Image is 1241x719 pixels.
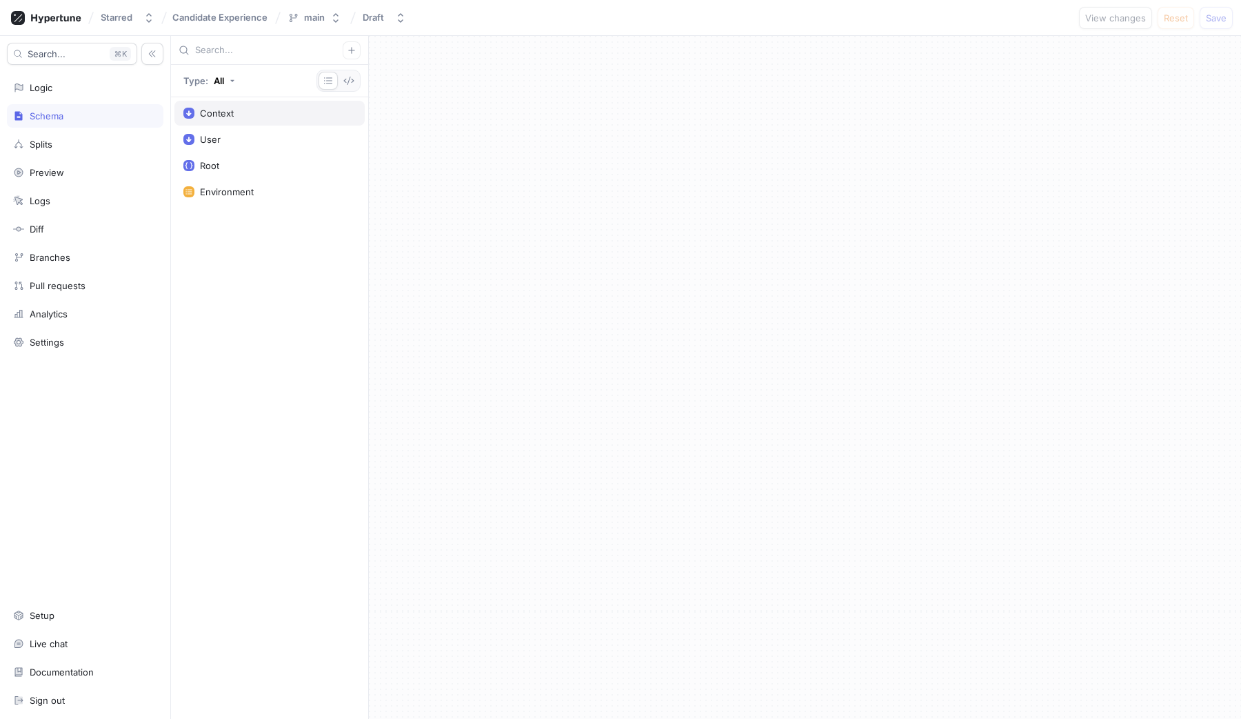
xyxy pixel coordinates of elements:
div: Schema [30,110,63,121]
a: Documentation [7,660,163,684]
div: Context [200,108,234,119]
span: Candidate Experience [172,12,268,22]
button: View changes [1079,7,1152,29]
div: Splits [30,139,52,150]
div: Pull requests [30,280,85,291]
button: Reset [1158,7,1194,29]
div: All [214,77,224,86]
div: Logs [30,195,50,206]
input: Search... [195,43,343,57]
div: Root [200,160,219,171]
div: Diff [30,224,44,235]
button: Starred [95,6,160,29]
button: Type: All [179,70,240,92]
div: Analytics [30,308,68,319]
span: Search... [28,50,65,58]
div: Documentation [30,667,94,678]
div: K [110,47,131,61]
button: Search...K [7,43,137,65]
span: View changes [1085,14,1146,22]
div: User [200,134,221,145]
div: main [304,12,325,23]
span: Save [1206,14,1227,22]
div: Branches [30,252,70,263]
div: Settings [30,337,64,348]
p: Type: [183,77,208,86]
span: Reset [1164,14,1188,22]
div: Preview [30,167,64,178]
div: Sign out [30,695,65,706]
div: Starred [101,12,132,23]
div: Live chat [30,638,68,649]
button: Save [1200,7,1233,29]
button: main [282,6,347,29]
div: Draft [363,12,384,23]
div: Logic [30,82,52,93]
button: Draft [357,6,412,29]
div: Setup [30,610,54,621]
div: Environment [200,186,254,197]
